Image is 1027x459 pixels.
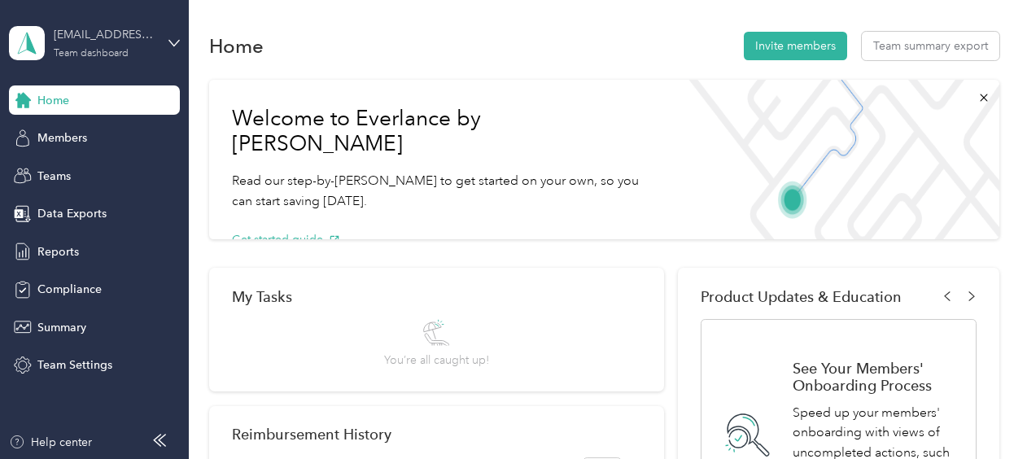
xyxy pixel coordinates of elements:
[37,243,79,260] span: Reports
[9,434,92,451] button: Help center
[676,80,999,239] img: Welcome to everlance
[37,92,69,109] span: Home
[232,106,653,157] h1: Welcome to Everlance by [PERSON_NAME]
[793,360,958,394] h1: See Your Members' Onboarding Process
[37,205,107,222] span: Data Exports
[232,231,340,248] button: Get started guide
[37,356,112,374] span: Team Settings
[54,49,129,59] div: Team dashboard
[37,168,71,185] span: Teams
[384,352,489,369] span: You’re all caught up!
[744,32,847,60] button: Invite members
[54,26,155,43] div: [EMAIL_ADDRESS][PERSON_NAME][DOMAIN_NAME]
[37,129,87,146] span: Members
[232,426,391,443] h2: Reimbursement History
[232,171,653,211] p: Read our step-by-[PERSON_NAME] to get started on your own, so you can start saving [DATE].
[936,368,1027,459] iframe: Everlance-gr Chat Button Frame
[232,288,641,305] div: My Tasks
[37,319,86,336] span: Summary
[209,37,264,55] h1: Home
[862,32,999,60] button: Team summary export
[37,281,102,298] span: Compliance
[701,288,902,305] span: Product Updates & Education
